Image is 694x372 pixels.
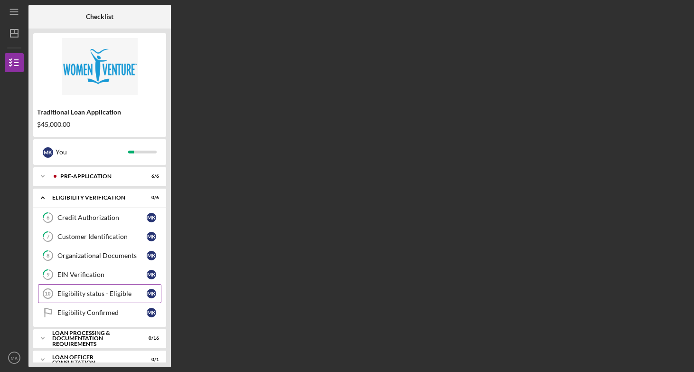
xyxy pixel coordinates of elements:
div: Loan Officer Consultation [52,354,135,365]
text: MK [11,355,18,361]
a: 9EIN VerificationMK [38,265,161,284]
tspan: 8 [47,253,49,259]
a: 7Customer IdentificationMK [38,227,161,246]
div: Traditional Loan Application [37,108,162,116]
div: M K [147,289,156,298]
div: Credit Authorization [57,214,147,221]
div: 0 / 16 [142,335,159,341]
div: M K [147,308,156,317]
div: M K [147,251,156,260]
img: Product logo [33,38,166,95]
div: M K [43,147,53,158]
div: 6 / 6 [142,173,159,179]
div: M K [147,270,156,279]
div: $45,000.00 [37,121,162,128]
b: Checklist [86,13,113,20]
tspan: 9 [47,272,50,278]
div: Eligibility status - Eligible [57,290,147,297]
a: Eligibility ConfirmedMK [38,303,161,322]
div: Organizational Documents [57,252,147,259]
div: M K [147,232,156,241]
button: MK [5,348,24,367]
a: 6Credit AuthorizationMK [38,208,161,227]
div: Eligibility Confirmed [57,309,147,316]
tspan: 7 [47,234,50,240]
tspan: 6 [47,215,50,221]
div: Customer Identification [57,233,147,240]
div: 0 / 6 [142,195,159,200]
div: Eligibility Verification [52,195,135,200]
div: M K [147,213,156,222]
div: Pre-Application [60,173,135,179]
a: 8Organizational DocumentsMK [38,246,161,265]
div: You [56,144,128,160]
div: EIN Verification [57,271,147,278]
div: 0 / 1 [142,357,159,362]
tspan: 10 [45,291,50,296]
div: Loan Processing & Documentation Requirements [52,330,135,347]
a: 10Eligibility status - EligibleMK [38,284,161,303]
